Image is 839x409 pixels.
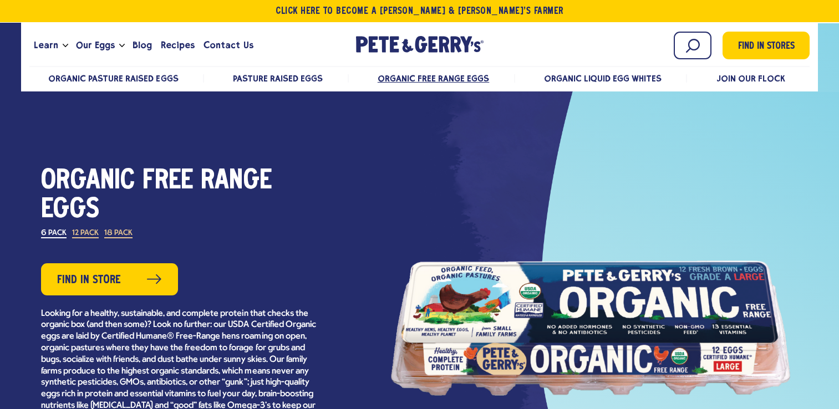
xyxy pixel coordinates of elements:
[29,66,810,90] nav: desktop product menu
[41,263,178,295] a: Find in Store
[72,30,119,60] a: Our Eggs
[57,272,121,289] span: Find in Store
[104,229,133,238] label: 18 Pack
[233,73,323,84] a: Pasture Raised Eggs
[133,38,152,52] span: Blog
[378,73,489,84] a: Organic Free Range Eggs
[119,44,125,48] button: Open the dropdown menu for Our Eggs
[128,30,156,60] a: Blog
[29,30,63,60] a: Learn
[161,38,195,52] span: Recipes
[204,38,253,52] span: Contact Us
[674,32,711,59] input: Search
[199,30,257,60] a: Contact Us
[41,167,318,224] h1: Organic Free Range Eggs
[716,73,785,84] a: Join Our Flock
[34,38,58,52] span: Learn
[63,44,68,48] button: Open the dropdown menu for Learn
[738,39,795,54] span: Find in Stores
[723,32,810,59] a: Find in Stores
[48,73,179,84] a: Organic Pasture Raised Eggs
[544,73,662,84] a: Organic Liquid Egg Whites
[72,229,99,238] label: 12 Pack
[156,30,199,60] a: Recipes
[76,38,115,52] span: Our Eggs
[41,229,67,238] label: 6 Pack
